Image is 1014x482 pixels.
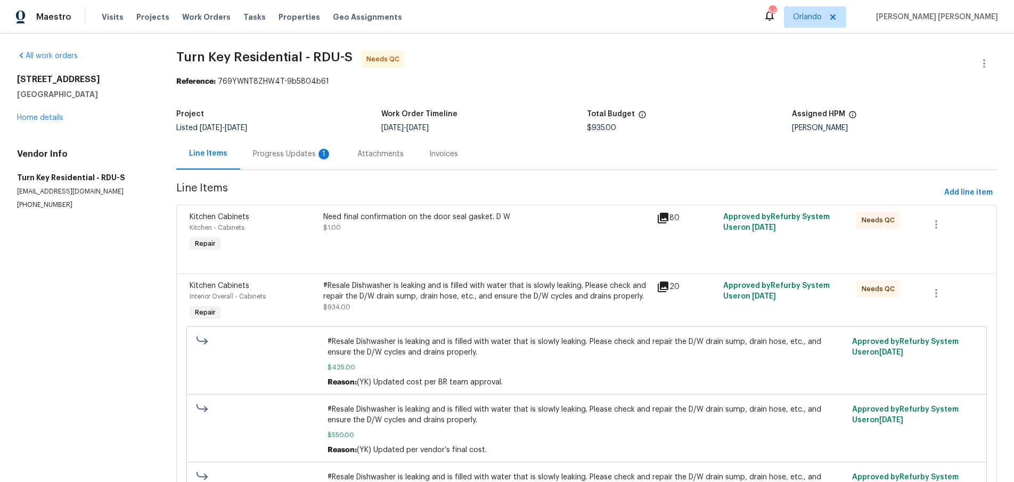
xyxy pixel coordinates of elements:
[852,338,959,356] span: Approved by Refurby System User on
[848,110,857,124] span: The hpm assigned to this work order.
[328,379,357,386] span: Reason:
[323,224,341,231] span: $1.00
[182,12,231,22] span: Work Orders
[191,238,220,249] span: Repair
[176,78,216,85] b: Reference:
[752,293,776,300] span: [DATE]
[17,200,151,210] p: [PHONE_NUMBER]
[17,74,151,85] h2: [STREET_ADDRESS]
[792,110,845,118] h5: Assigned HPM
[17,172,151,183] h5: Turn Key Residential - RDU-S
[723,282,830,300] span: Approved by Refurby System User on
[190,282,249,290] span: Kitchen Cabinets
[406,124,429,132] span: [DATE]
[189,148,227,159] div: Line Items
[176,124,247,132] span: Listed
[190,293,266,300] span: Interior Overall - Cabinets
[328,446,357,454] span: Reason:
[36,12,71,22] span: Maestro
[323,280,650,302] div: #Resale Dishwasher is leaking and is filled with water that is slowly leaking. Please check and r...
[200,124,222,132] span: [DATE]
[381,124,429,132] span: -
[792,124,997,132] div: [PERSON_NAME]
[944,186,993,199] span: Add line item
[793,12,822,22] span: Orlando
[768,6,776,17] div: 54
[872,12,998,22] span: [PERSON_NAME] [PERSON_NAME]
[333,12,402,22] span: Geo Assignments
[357,379,503,386] span: (YK) Updated cost per BR team approval.
[136,12,169,22] span: Projects
[17,89,151,100] h5: [GEOGRAPHIC_DATA]
[243,13,266,21] span: Tasks
[862,215,899,226] span: Needs QC
[328,362,846,373] span: $425.00
[328,336,846,358] span: #Resale Dishwasher is leaking and is filled with water that is slowly leaking. Please check and r...
[852,406,959,424] span: Approved by Refurby System User on
[381,110,457,118] h5: Work Order Timeline
[638,110,647,124] span: The total cost of line items that have been proposed by Opendoor. This sum includes line items th...
[587,124,616,132] span: $935.00
[176,76,997,87] div: 769YWNT8ZHW4T-9b5804b61
[587,110,635,118] h5: Total Budget
[176,183,940,203] span: Line Items
[17,149,151,159] h4: Vendor Info
[225,124,247,132] span: [DATE]
[657,212,717,224] div: 80
[879,416,903,424] span: [DATE]
[176,51,353,63] span: Turn Key Residential - RDU-S
[328,404,846,425] span: #Resale Dishwasher is leaking and is filled with water that is slowly leaking. Please check and r...
[253,149,332,159] div: Progress Updates
[279,12,320,22] span: Properties
[102,12,124,22] span: Visits
[200,124,247,132] span: -
[323,304,350,310] span: $934.00
[879,349,903,356] span: [DATE]
[381,124,404,132] span: [DATE]
[429,149,458,159] div: Invoices
[940,183,997,203] button: Add line item
[17,114,63,122] a: Home details
[17,187,151,196] p: [EMAIL_ADDRESS][DOMAIN_NAME]
[366,54,404,65] span: Needs QC
[357,446,487,454] span: (YK) Updated per vendor’s final cost.
[862,284,899,294] span: Needs QC
[752,224,776,231] span: [DATE]
[190,224,244,231] span: Kitchen - Cabinets
[357,149,404,159] div: Attachments
[17,52,78,60] a: All work orders
[318,149,329,159] div: 1
[190,213,249,221] span: Kitchen Cabinets
[191,307,220,318] span: Repair
[328,430,846,440] span: $550.00
[323,212,650,222] div: Need final confirmation on the door seal gasket. D W
[176,110,204,118] h5: Project
[723,213,830,231] span: Approved by Refurby System User on
[657,280,717,293] div: 20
